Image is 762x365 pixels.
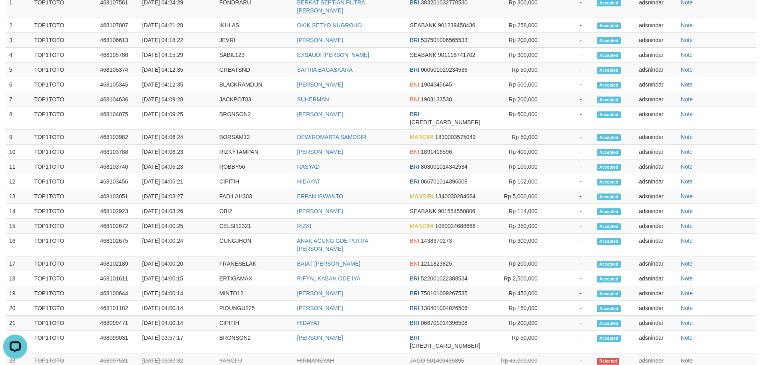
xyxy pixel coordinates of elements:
span: Accepted [597,164,621,171]
a: [PERSON_NAME] [297,290,343,296]
td: Rp 102,000 [484,174,550,189]
td: adsnindar [636,234,678,256]
td: - [550,145,594,159]
span: SEABANK [410,22,436,28]
td: [DATE] 04:15:29 [139,48,216,63]
span: Copy 537501006565533 to clipboard [421,37,468,43]
a: SUHERMAN [297,96,329,103]
td: TOP1TOTO [31,159,97,174]
a: Note [681,52,693,58]
span: Accepted [597,335,621,342]
td: [DATE] 04:03:26 [139,204,216,219]
span: BRI [410,305,419,311]
td: adsnindar [636,145,678,159]
td: JACKPOT83 [216,92,294,107]
td: adsnindar [636,18,678,33]
td: BLACKRAMDUN [216,77,294,92]
td: 468105345 [97,77,139,92]
span: Copy 750101009267535 to clipboard [421,290,468,296]
a: HIDAYAT [297,320,320,326]
td: [DATE] 04:09:25 [139,107,216,130]
span: BRI [410,67,419,73]
a: Note [681,335,693,341]
td: adsnindar [636,256,678,271]
td: - [550,77,594,92]
td: GREATSND [216,63,294,77]
td: - [550,234,594,256]
span: Accepted [597,149,621,156]
td: Rp 600,000 [484,107,550,130]
td: Rp 200,000 [484,256,550,271]
a: Note [681,208,693,214]
td: 22 [6,331,31,353]
td: - [550,189,594,204]
td: Rp 2,500,000 [484,271,550,286]
td: JEVRI [216,33,294,48]
td: 11 [6,159,31,174]
td: Rp 258,000 [484,18,550,33]
a: Note [681,178,693,185]
td: [DATE] 04:00:15 [139,271,216,286]
td: Rp 200,000 [484,92,550,107]
td: Rp 100,000 [484,159,550,174]
td: 468102923 [97,204,139,219]
td: 16 [6,234,31,256]
a: [PERSON_NAME] [297,37,343,43]
td: 18 [6,271,31,286]
td: 468100644 [97,286,139,301]
td: Rp 200,000 [484,316,550,331]
a: Note [681,305,693,311]
span: Copy 066701014396508 to clipboard [421,178,468,185]
td: GUNGJHON [216,234,294,256]
span: BRI [410,320,419,326]
td: adsnindar [636,77,678,92]
span: SEABANK [410,52,436,58]
td: - [550,301,594,316]
td: - [550,18,594,33]
a: Note [681,290,693,296]
span: Copy 1438370273 to clipboard [421,238,452,244]
td: 15 [6,219,31,234]
td: Rp 500,000 [484,77,550,92]
td: [DATE] 04:21:28 [139,18,216,33]
td: Rp 150,000 [484,301,550,316]
td: [DATE] 04:12:35 [139,77,216,92]
a: Note [681,260,693,267]
td: 9 [6,130,31,145]
span: BNI [410,260,419,267]
td: 468105374 [97,63,139,77]
td: TOP1TOTO [31,204,97,219]
td: adsnindar [636,48,678,63]
span: BRI [410,37,419,43]
span: Rejected [597,358,619,365]
td: TOP1TOTO [31,271,97,286]
td: adsnindar [636,107,678,130]
a: Note [681,96,693,103]
span: Accepted [597,305,621,312]
td: 6 [6,77,31,92]
a: [PERSON_NAME] [297,149,343,155]
td: Rp 200,000 [484,33,550,48]
td: TOP1TOTO [31,286,97,301]
td: 468102672 [97,219,139,234]
td: 468104075 [97,107,139,130]
td: - [550,271,594,286]
td: TOP1TOTO [31,174,97,189]
td: BORSAM12 [216,130,294,145]
a: Note [681,111,693,117]
span: Accepted [597,276,621,282]
td: [DATE] 04:03:27 [139,189,216,204]
td: TOP1TOTO [31,18,97,33]
span: Accepted [597,194,621,200]
span: JAGO [410,357,425,364]
td: adsnindar [636,63,678,77]
td: [DATE] 04:18:22 [139,33,216,48]
td: Rp 50,000 [484,63,550,77]
td: - [550,63,594,77]
span: Accepted [597,290,621,297]
td: - [550,92,594,107]
td: BRONSON2 [216,107,294,130]
a: Note [681,22,693,28]
a: Note [681,193,693,200]
td: TOP1TOTO [31,256,97,271]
